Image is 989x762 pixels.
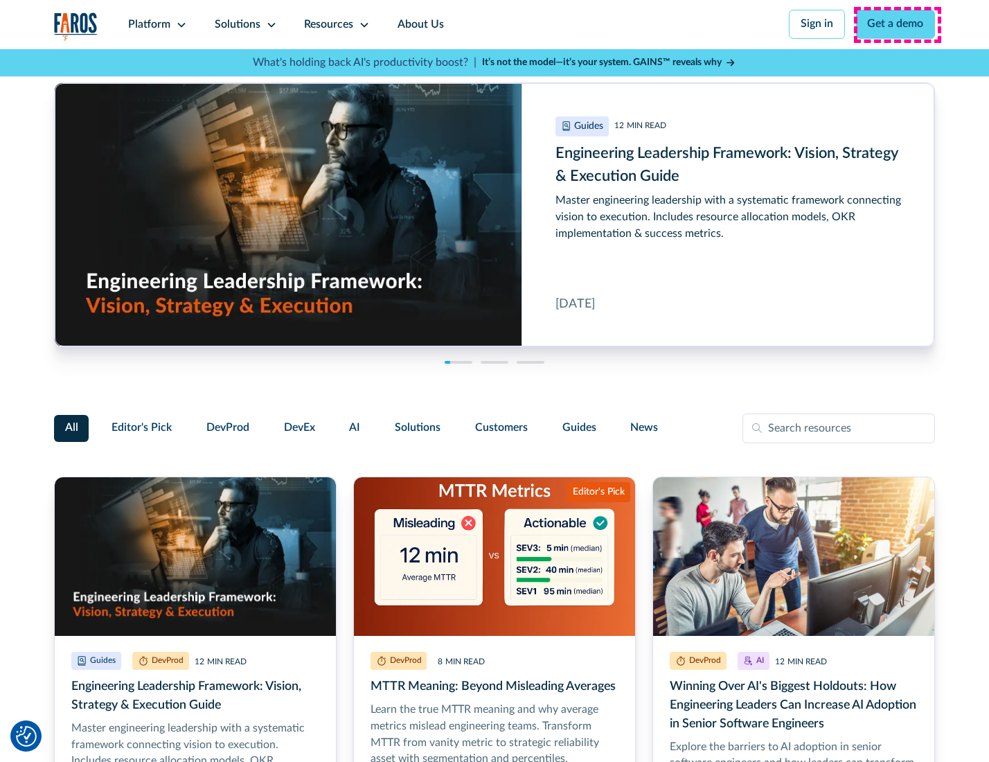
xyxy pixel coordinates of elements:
span: Solutions [395,420,440,436]
img: Realistic image of an engineering leader at work [55,477,336,636]
span: Guides [562,420,596,436]
img: two male senior software developers looking at computer screens in a busy office [653,477,934,636]
span: Customers [475,420,528,436]
input: Search resources [742,414,935,444]
div: Solutions [215,17,260,33]
img: Illustration of misleading vs. actionable MTTR metrics [354,477,635,636]
p: What's holding back AI's productivity boost? | [253,55,476,71]
a: home [54,12,98,41]
span: All [65,420,78,436]
a: Sign in [789,10,845,39]
form: Filter Form [54,414,936,444]
a: Engineering Leadership Framework: Vision, Strategy & Execution Guide [55,83,935,346]
span: DevEx [284,420,315,436]
a: It’s not the model—it’s your system. GAINS™ reveals why [482,55,737,70]
strong: It’s not the model—it’s your system. GAINS™ reveals why [482,57,722,67]
span: AI [349,420,360,436]
span: News [630,420,658,436]
div: Resources [304,17,353,33]
div: Platform [128,17,170,33]
img: Realistic image of an engineering leader at work [55,83,522,346]
button: Cookie Settings [16,726,37,747]
a: Get a demo [856,10,936,39]
span: DevProd [206,420,249,436]
div: cms-link [55,83,935,346]
img: Logo of the analytics and reporting company Faros. [54,12,98,41]
span: Editor's Pick [112,420,172,436]
img: Revisit consent button [16,726,37,747]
